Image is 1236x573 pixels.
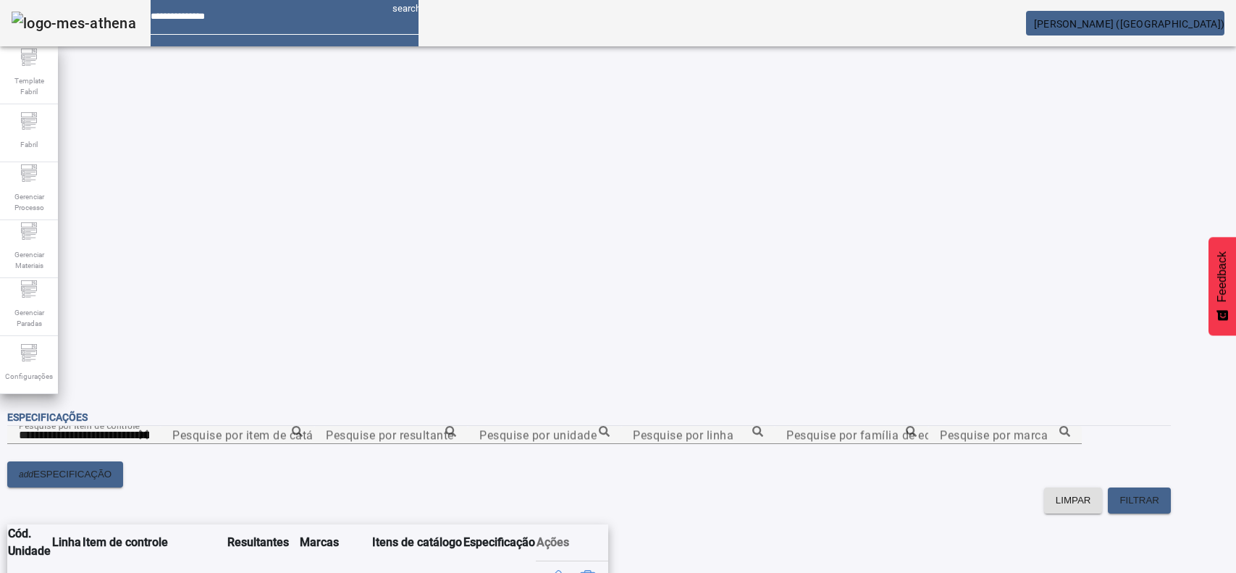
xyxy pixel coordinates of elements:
[1044,488,1103,514] button: LIMPAR
[172,427,303,444] input: Number
[786,428,990,442] mat-label: Pesquise por família de equipamento
[1119,493,1159,508] span: FILTRAR
[1108,488,1171,514] button: FILTRAR
[19,420,140,430] mat-label: Pesquise por item de controle
[1208,237,1236,335] button: Feedback - Mostrar pesquisa
[1056,493,1091,508] span: LIMPAR
[1034,18,1224,30] span: [PERSON_NAME] ([GEOGRAPHIC_DATA])
[7,303,51,333] span: Gerenciar Paradas
[16,135,42,154] span: Fabril
[940,427,1070,444] input: Number
[371,524,463,561] th: Itens de catálogo
[633,428,733,442] mat-label: Pesquise por linha
[7,461,123,488] button: addESPECIFICAÇÃO
[33,467,112,482] span: ESPECIFICAÇÃO
[479,428,597,442] mat-label: Pesquise por unidade
[633,427,763,444] input: Number
[1216,251,1229,302] span: Feedback
[227,524,299,561] th: Resultantes
[7,524,51,561] th: Cód. Unidade
[463,524,536,561] th: Especificação
[326,427,456,444] input: Number
[7,187,51,217] span: Gerenciar Processo
[12,12,136,35] img: logo-mes-athena
[7,245,51,275] span: Gerenciar Materiais
[299,524,371,561] th: Marcas
[19,427,149,444] input: Number
[536,524,608,561] th: Ações
[7,411,88,423] span: Especificações
[786,427,917,444] input: Number
[326,428,454,442] mat-label: Pesquise por resultante
[51,524,82,561] th: Linha
[940,428,1048,442] mat-label: Pesquise por marca
[82,524,227,561] th: Item de controle
[7,71,51,101] span: Template Fabril
[172,428,337,442] mat-label: Pesquise por item de catálogo
[1,367,57,386] span: Configurações
[479,427,610,444] input: Number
